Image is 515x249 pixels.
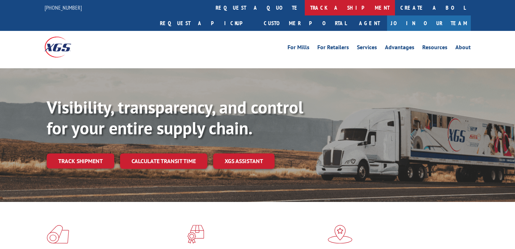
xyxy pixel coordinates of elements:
a: Request a pickup [155,15,258,31]
a: Advantages [385,45,414,52]
a: Track shipment [47,153,114,169]
a: Services [357,45,377,52]
a: XGS ASSISTANT [213,153,275,169]
a: [PHONE_NUMBER] [45,4,82,11]
b: Visibility, transparency, and control for your entire supply chain. [47,96,303,139]
a: About [455,45,471,52]
img: xgs-icon-total-supply-chain-intelligence-red [47,225,69,244]
a: Calculate transit time [120,153,207,169]
img: xgs-icon-focused-on-flooring-red [187,225,204,244]
a: Agent [352,15,387,31]
a: For Mills [288,45,309,52]
a: For Retailers [317,45,349,52]
img: xgs-icon-flagship-distribution-model-red [328,225,353,244]
a: Customer Portal [258,15,352,31]
a: Join Our Team [387,15,471,31]
a: Resources [422,45,447,52]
